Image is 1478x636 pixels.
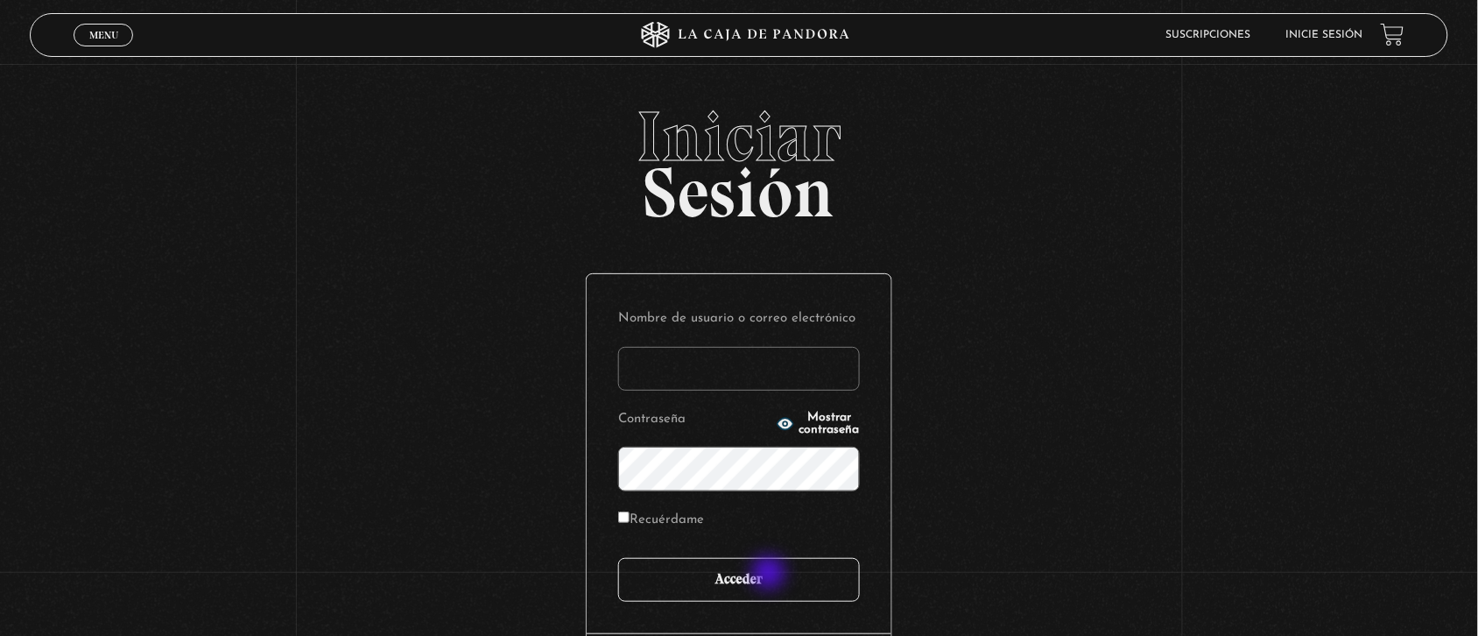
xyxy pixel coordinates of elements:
[618,306,860,333] label: Nombre de usuario o correo electrónico
[1286,30,1363,40] a: Inicie sesión
[618,406,771,434] label: Contraseña
[618,507,704,534] label: Recuérdame
[618,512,630,523] input: Recuérdame
[30,102,1449,214] h2: Sesión
[1166,30,1251,40] a: Suscripciones
[30,102,1449,172] span: Iniciar
[89,30,118,40] span: Menu
[777,412,861,436] button: Mostrar contraseña
[1381,23,1404,46] a: View your shopping cart
[618,558,860,602] input: Acceder
[799,412,861,436] span: Mostrar contraseña
[83,44,124,56] span: Cerrar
